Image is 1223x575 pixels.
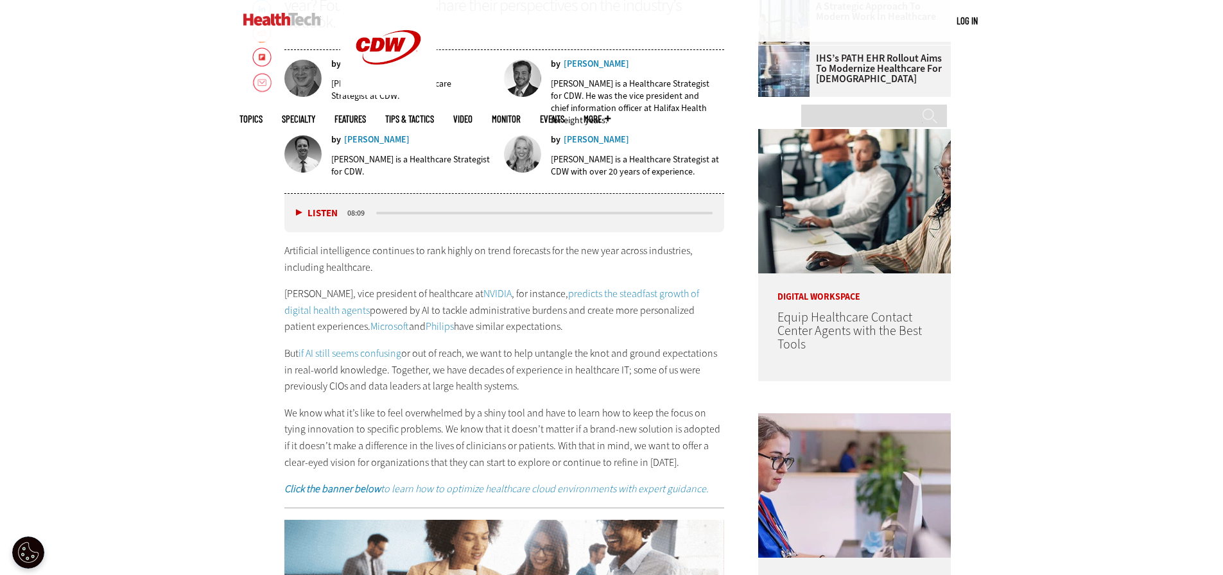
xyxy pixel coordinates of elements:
[344,135,410,144] a: [PERSON_NAME]
[492,114,521,124] a: MonITor
[334,114,366,124] a: Features
[299,347,401,360] a: if AI still seems confusing
[426,320,454,333] a: Philips
[483,287,512,300] a: NVIDIA
[331,153,496,178] p: [PERSON_NAME] is a Healthcare Strategist for CDW.
[758,273,951,302] p: Digital Workspace
[12,536,44,569] button: Open Preferences
[284,286,725,335] p: [PERSON_NAME], vice president of healthcare at , for instance, powered by AI to tackle administra...
[758,129,951,273] img: Contact center
[284,194,725,232] div: media player
[284,482,381,495] strong: Click the banner below
[551,78,715,126] p: [PERSON_NAME] is a Healthcare Strategist for CDW. He was the vice president and chief information...
[284,135,322,173] img: Lee Pierce
[331,135,341,144] span: by
[504,135,541,173] img: Jamie Lynn Ray
[453,114,473,124] a: Video
[957,14,978,28] div: User menu
[370,320,409,333] a: Microsoft
[758,413,951,558] img: Healthcare provider using computer
[284,405,725,470] p: We know what it’s like to feel overwhelmed by a shiny tool and have to learn how to keep the focu...
[551,153,724,178] p: [PERSON_NAME] is a Healthcare Strategist at CDW with over 20 years of experience.
[564,135,629,144] a: [PERSON_NAME]
[345,207,374,219] div: duration
[540,114,564,124] a: Events
[284,482,709,495] a: Click the banner belowto learn how to optimize healthcare cloud environments with expert guidance.
[284,287,699,317] a: predicts the steadfast growth of digital health agents
[243,13,321,26] img: Home
[385,114,434,124] a: Tips & Tactics
[284,345,725,395] p: But or out of reach, we want to help untangle the knot and ground expectations in real-world know...
[296,209,338,218] button: Listen
[282,114,315,124] span: Specialty
[584,114,611,124] span: More
[340,85,437,98] a: CDW
[12,536,44,569] div: Cookie Settings
[551,135,560,144] span: by
[777,309,922,353] a: Equip Healthcare Contact Center Agents with the Best Tools
[284,243,725,275] p: Artificial intelligence continues to rank highly on trend forecasts for the new year across indus...
[284,482,709,495] em: to learn how to optimize healthcare cloud environments with expert guidance.
[957,15,978,26] a: Log in
[239,114,263,124] span: Topics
